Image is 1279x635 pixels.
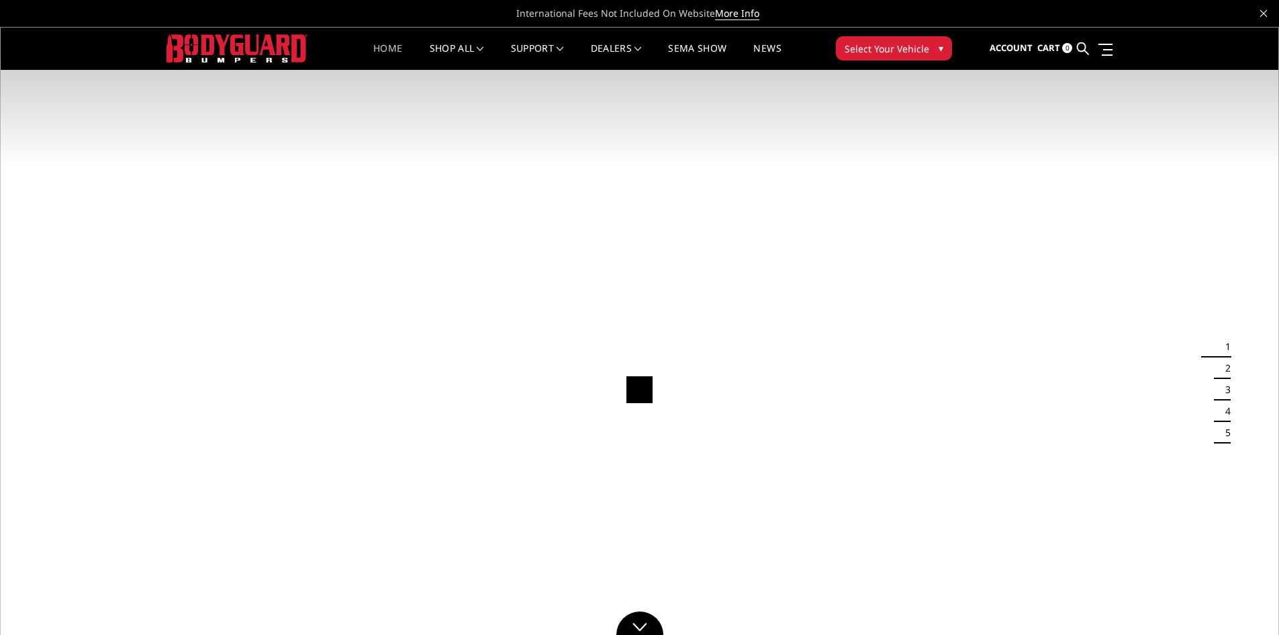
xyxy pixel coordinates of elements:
span: Cart [1037,42,1060,54]
a: News [753,44,781,70]
a: Cart 0 [1037,30,1072,67]
span: Account [990,42,1033,54]
a: Click to Down [616,611,663,635]
button: 1 of 5 [1217,336,1231,357]
button: 5 of 5 [1217,422,1231,443]
a: More Info [715,7,759,20]
img: BODYGUARD BUMPERS [167,34,307,62]
button: Select Your Vehicle [836,36,952,60]
button: 4 of 5 [1217,400,1231,422]
button: 3 of 5 [1217,379,1231,400]
a: Home [373,44,402,70]
a: Account [990,30,1033,67]
a: shop all [430,44,484,70]
span: ▾ [939,41,943,55]
span: Select Your Vehicle [845,42,929,56]
a: Dealers [591,44,642,70]
a: SEMA Show [668,44,726,70]
a: Support [511,44,564,70]
button: 2 of 5 [1217,357,1231,379]
span: 0 [1062,43,1072,53]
